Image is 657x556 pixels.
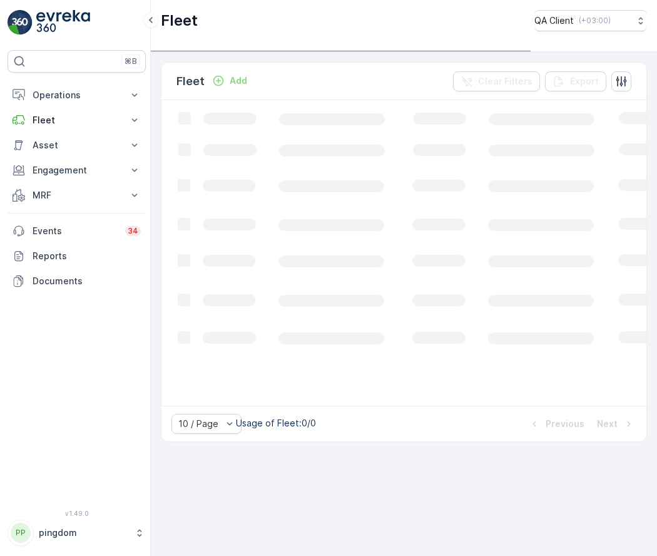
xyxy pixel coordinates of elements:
[8,269,146,294] a: Documents
[8,520,146,546] button: PPpingdom
[478,75,532,88] p: Clear Filters
[546,418,584,430] p: Previous
[8,133,146,158] button: Asset
[527,416,586,431] button: Previous
[230,75,247,87] p: Add
[33,139,121,152] p: Asset
[8,183,146,208] button: MRF
[579,16,611,26] p: ( +03:00 )
[8,10,33,35] img: logo
[597,418,618,430] p: Next
[8,108,146,133] button: Fleet
[33,114,121,126] p: Fleet
[33,189,121,202] p: MRF
[534,14,574,27] p: QA Client
[8,244,146,269] a: Reports
[8,83,146,108] button: Operations
[8,510,146,517] span: v 1.49.0
[236,417,316,430] p: Usage of Fleet : 0/0
[161,11,198,31] p: Fleet
[176,73,205,90] p: Fleet
[33,250,141,262] p: Reports
[8,219,146,244] a: Events34
[128,226,138,236] p: 34
[39,527,128,539] p: pingdom
[453,71,540,91] button: Clear Filters
[36,10,90,35] img: logo_light-DOdMpM7g.png
[570,75,599,88] p: Export
[125,56,137,66] p: ⌘B
[11,523,31,543] div: PP
[33,225,118,237] p: Events
[207,73,252,88] button: Add
[33,89,121,101] p: Operations
[534,10,647,31] button: QA Client(+03:00)
[545,71,606,91] button: Export
[8,158,146,183] button: Engagement
[596,416,636,431] button: Next
[33,275,141,287] p: Documents
[33,164,121,177] p: Engagement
